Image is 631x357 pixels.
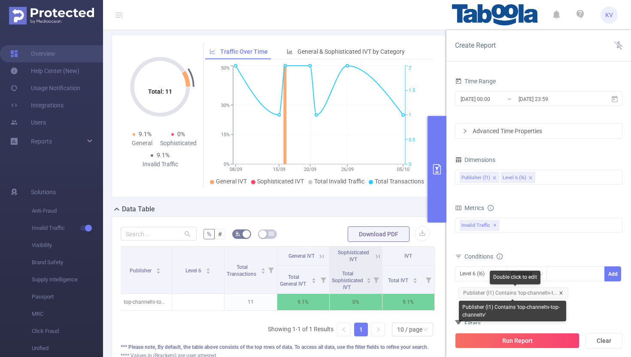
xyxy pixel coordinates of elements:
span: Dimensions [455,156,495,163]
tspan: 20/09 [304,167,316,172]
span: General IVT [216,178,247,185]
tspan: Total: 11 [148,88,172,95]
p: 9.1% [277,294,330,310]
i: icon: caret-up [261,267,265,269]
tspan: 15% [221,132,230,137]
tspan: 1 [409,113,411,118]
span: Reports [31,138,52,145]
span: IVT [404,253,412,259]
h2: Data Table [122,204,155,214]
span: Conditions [464,253,503,260]
div: icon: rightAdvanced Time Properties [455,124,622,138]
span: # [218,231,222,238]
a: Integrations [10,97,64,114]
span: Traffic Over Time [220,48,268,55]
span: Total Transactions [375,178,424,185]
span: Visibility [32,237,103,254]
i: icon: caret-down [206,270,210,273]
button: Clear [585,333,622,348]
p: 0% [330,294,382,310]
li: 1 [354,323,368,336]
div: Level 6 (l6) [460,267,491,281]
i: icon: caret-down [312,280,316,282]
span: 9.1% [157,152,170,159]
span: Total Invalid Traffic [314,178,364,185]
i: icon: caret-up [206,267,210,269]
i: icon: close [492,176,497,181]
span: 0% [177,131,185,137]
span: Unified [32,340,103,357]
a: Usage Notification [10,79,80,97]
div: Invalid Traffic [142,160,178,169]
a: Users [10,114,46,131]
input: Search... [121,227,197,241]
span: Sophisticated IVT [257,178,304,185]
tspan: 1.5 [409,88,415,93]
li: Previous Page [337,323,351,336]
span: Solutions [31,183,56,201]
span: Create Report [455,41,496,49]
span: Total Transactions [227,264,258,277]
span: General & Sophisticated IVT by Category [297,48,405,55]
a: Overview [10,45,55,62]
tspan: 15/09 [273,167,285,172]
span: Passport [32,288,103,305]
i: icon: down [538,272,543,278]
i: icon: close [559,291,563,295]
a: 1 [355,323,367,336]
span: Time Range [455,78,496,85]
a: Help Center (New) [10,62,79,79]
tspan: 30% [221,103,230,108]
i: icon: left [341,327,346,332]
div: Sort [261,267,266,272]
input: Start date [460,93,529,105]
div: Sort [206,267,211,272]
tspan: 0.5 [409,137,415,143]
tspan: 08/09 [230,167,242,172]
i: icon: caret-up [413,277,418,279]
i: icon: bg-colors [235,231,240,236]
span: 9.1% [139,131,152,137]
i: icon: caret-down [413,280,418,282]
i: icon: caret-up [312,277,316,279]
a: Reports [31,133,52,150]
i: icon: caret-up [156,267,161,269]
div: Level 6 (l6) [503,172,526,183]
li: Next Page [371,323,385,336]
span: Metrics [455,204,484,211]
span: MRC [32,305,103,323]
i: icon: line-chart [209,49,215,55]
li: Publisher (l1) [460,172,499,183]
i: icon: bar-chart [287,49,293,55]
div: Sort [366,277,371,282]
span: Filters [455,320,481,327]
button: Run Report [455,333,579,348]
p: 9.1% [382,294,435,310]
tspan: 2 [409,66,411,71]
i: Filter menu [370,266,382,293]
span: Invalid Traffic [460,220,499,231]
tspan: 0% [224,162,230,167]
input: End date [518,93,587,105]
span: Anti-Fraud [32,202,103,220]
i: icon: right [376,327,381,332]
i: Filter menu [422,266,434,293]
div: 10 / page [397,323,422,336]
tspan: 50% [221,66,230,71]
i: icon: right [462,128,467,134]
span: Publisher [130,268,153,274]
div: Sort [156,267,161,272]
span: Brand Safety [32,254,103,271]
i: icon: caret-down [156,270,161,273]
i: Filter menu [317,266,329,293]
i: icon: caret-up [366,277,371,279]
button: Add [604,266,621,281]
div: Publisher (l1) Contains 'top-channeltv-top-channeltv' [459,301,566,321]
div: Contains [511,267,538,281]
tspan: 26/09 [341,167,354,172]
tspan: 05/10 [397,167,410,172]
div: Sort [311,277,316,282]
p: 11 [224,294,277,310]
i: icon: table [269,231,274,236]
span: Click Fraud [32,323,103,340]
